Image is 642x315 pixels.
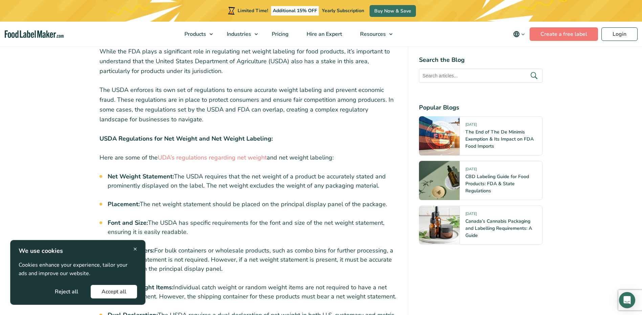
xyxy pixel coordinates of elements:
[19,261,137,278] p: Cookies enhance your experience, tailor your ads and improve our website.
[465,211,477,219] span: [DATE]
[298,22,350,47] a: Hire an Expert
[465,122,477,130] span: [DATE]
[99,135,273,143] strong: USDA Regulations for Net Weight and Net Weight Labeling:
[419,55,543,65] h4: Search the Blog
[158,153,267,162] a: UDA’s regulations regarding net weight
[465,167,477,174] span: [DATE]
[108,200,140,208] strong: Placement:
[358,30,386,38] span: Resources
[465,173,529,194] a: CBD Labeling Guide for Food Products: FDA & State Regulations
[619,292,635,308] div: Open Intercom Messenger
[263,22,296,47] a: Pricing
[108,172,174,180] strong: Net Weight Statement:
[44,285,89,298] button: Reject all
[465,218,532,239] a: Canada’s Cannabis Packaging and Labelling Requirements: A Guide
[108,218,397,237] li: The USDA has specific requirements for the font and size of the net weight statement, ensuring it...
[108,172,397,190] li: The USDA requires that the net weight of a product be accurately stated and prominently displayed...
[530,27,598,41] a: Create a free label
[351,22,396,47] a: Resources
[238,7,268,14] span: Limited Time!
[419,69,543,83] input: Search articles...
[322,7,364,14] span: Yearly Subscription
[601,27,638,41] a: Login
[108,246,397,273] li: For bulk containers or wholesale products, such as combo bins for further processing, a net weigh...
[305,30,343,38] span: Hire an Expert
[19,247,63,255] strong: We use cookies
[99,85,397,124] p: The USDA enforces its own set of regulations to ensure accurate weight labeling and prevent econo...
[133,244,137,253] span: ×
[225,30,252,38] span: Industries
[99,47,397,76] p: While the FDA plays a significant role in regulating net weight labeling for food products, it’s ...
[108,283,397,301] li: Individual catch weight or random weight items are not required to have a net weight statement. H...
[99,153,397,163] p: Here are some of the and net weight labeling:
[419,103,543,112] h4: Popular Blogs
[270,30,289,38] span: Pricing
[465,129,534,149] a: The End of The De Minimis Exemption & Its Impact on FDA Food Imports
[108,200,397,209] li: The net weight statement should be placed on the principal display panel of the package.
[182,30,207,38] span: Products
[218,22,261,47] a: Industries
[91,285,137,298] button: Accept all
[108,219,148,227] strong: Font and Size:
[176,22,216,47] a: Products
[370,5,416,17] a: Buy Now & Save
[271,6,319,16] span: Additional 15% OFF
